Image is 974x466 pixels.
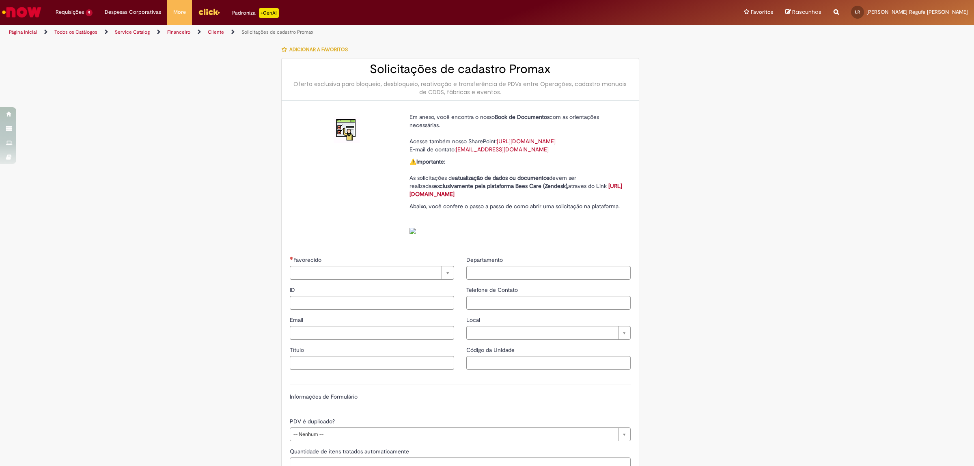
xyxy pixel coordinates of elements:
[434,182,568,190] strong: exclusivamente pela plataforma Bees Care (Zendesk),
[290,326,454,340] input: Email
[290,296,454,310] input: ID
[466,316,482,324] span: Local
[105,8,161,16] span: Despesas Corporativas
[409,202,625,235] p: Abaixo, você confere o passo a passo de como abrir uma solicitação na plataforma.
[208,29,224,35] a: Cliente
[466,256,504,263] span: Departamento
[198,6,220,18] img: click_logo_yellow_360x200.png
[785,9,821,16] a: Rascunhos
[54,29,97,35] a: Todos os Catálogos
[290,80,631,96] div: Oferta exclusiva para bloqueio, desbloqueio, reativação e transferência de PDVs entre Operações, ...
[241,29,313,35] a: Solicitações de cadastro Promax
[466,266,631,280] input: Departamento
[456,146,549,153] a: [EMAIL_ADDRESS][DOMAIN_NAME]
[495,113,549,121] strong: Book de Documentos
[466,356,631,370] input: Código da Unidade
[289,46,348,53] span: Adicionar a Favoritos
[259,8,279,18] p: +GenAi
[293,256,323,263] span: Necessários - Favorecido
[173,8,186,16] span: More
[56,8,84,16] span: Requisições
[751,8,773,16] span: Favoritos
[290,286,297,293] span: ID
[1,4,43,20] img: ServiceNow
[9,29,37,35] a: Página inicial
[167,29,190,35] a: Financeiro
[409,157,625,198] p: ⚠️ As solicitações de devem ser realizadas atraves do Link
[290,257,293,260] span: Necessários
[290,316,305,324] span: Email
[792,8,821,16] span: Rascunhos
[290,393,358,400] label: Informações de Formulário
[115,29,150,35] a: Service Catalog
[281,41,352,58] button: Adicionar a Favoritos
[6,25,643,40] ul: Trilhas de página
[290,266,454,280] a: Limpar campo Favorecido
[290,346,306,354] span: Título
[293,428,614,441] span: -- Nenhum --
[290,418,336,425] span: PDV é duplicado?
[409,228,416,234] img: sys_attachment.do
[409,113,625,153] p: Em anexo, você encontra o nosso com as orientações necessárias. Acesse também nosso SharePoint: E...
[497,138,556,145] a: [URL][DOMAIN_NAME]
[455,174,549,181] strong: atualização de dados ou documentos
[416,158,445,165] strong: Importante:
[466,346,516,354] span: Código da Unidade
[86,9,93,16] span: 9
[466,286,519,293] span: Telefone de Contato
[290,356,454,370] input: Título
[466,326,631,340] a: Limpar campo Local
[409,182,622,198] a: [URL][DOMAIN_NAME]
[334,117,360,143] img: Solicitações de cadastro Promax
[855,9,860,15] span: LR
[232,8,279,18] div: Padroniza
[290,63,631,76] h2: Solicitações de cadastro Promax
[466,296,631,310] input: Telefone de Contato
[290,448,411,455] span: Quantidade de itens tratados automaticamente
[866,9,968,15] span: [PERSON_NAME] Regufe [PERSON_NAME]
